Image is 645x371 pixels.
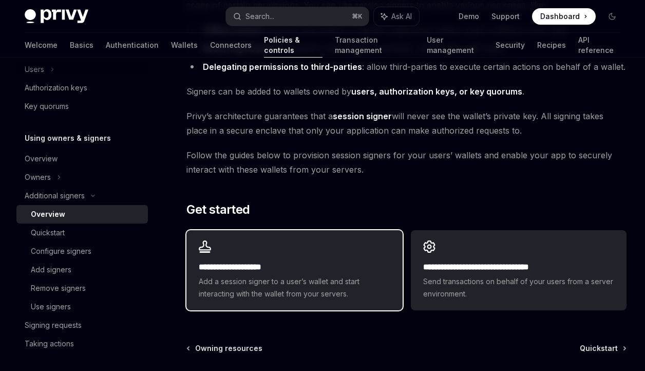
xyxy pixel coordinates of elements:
[459,11,479,22] a: Demo
[199,275,390,300] span: Add a session signer to a user’s wallet and start interacting with the wallet from your servers.
[391,11,412,22] span: Ask AI
[31,208,65,220] div: Overview
[25,9,88,24] img: dark logo
[16,224,148,242] a: Quickstart
[210,33,252,58] a: Connectors
[31,282,86,294] div: Remove signers
[186,109,627,138] span: Privy’s architecture guarantees that a will never see the wallet’s private key. All signing takes...
[16,205,148,224] a: Overview
[25,100,69,113] div: Key quorums
[186,201,250,218] span: Get started
[580,343,618,354] span: Quickstart
[203,62,362,72] strong: Delegating permissions to third-parties
[186,230,402,310] a: **** **** **** *****Add a session signer to a user’s wallet and start interacting with the wallet...
[264,33,322,58] a: Policies & controls
[604,8,620,25] button: Toggle dark mode
[226,7,369,26] button: Search...⌘K
[16,279,148,298] a: Remove signers
[537,33,566,58] a: Recipes
[195,343,262,354] span: Owning resources
[25,338,74,350] div: Taking actions
[333,111,392,121] strong: session signer
[16,335,148,353] a: Taking actions
[25,153,58,165] div: Overview
[16,79,148,97] a: Authorization keys
[25,132,111,144] h5: Using owners & signers
[374,7,419,26] button: Ask AI
[106,33,159,58] a: Authentication
[335,33,414,58] a: Transaction management
[31,245,91,257] div: Configure signers
[25,171,51,183] div: Owners
[16,97,148,116] a: Key quorums
[171,33,198,58] a: Wallets
[31,301,71,313] div: Use signers
[491,11,520,22] a: Support
[25,190,85,202] div: Additional signers
[245,10,274,23] div: Search...
[186,60,627,74] li: : allow third-parties to execute certain actions on behalf of a wallet.
[186,84,627,99] span: Signers can be added to wallets owned by .
[31,264,71,276] div: Add signers
[16,242,148,261] a: Configure signers
[580,343,625,354] a: Quickstart
[25,82,87,94] div: Authorization keys
[540,11,580,22] span: Dashboard
[532,8,596,25] a: Dashboard
[187,343,262,354] a: Owning resources
[352,12,363,21] span: ⌘ K
[16,261,148,279] a: Add signers
[16,150,148,168] a: Overview
[578,33,620,58] a: API reference
[496,33,525,58] a: Security
[427,33,483,58] a: User management
[16,316,148,335] a: Signing requests
[423,275,614,300] span: Send transactions on behalf of your users from a server environment.
[16,298,148,316] a: Use signers
[351,86,522,97] a: users, authorization keys, or key quorums
[25,33,58,58] a: Welcome
[31,227,65,239] div: Quickstart
[186,148,627,177] span: Follow the guides below to provision session signers for your users’ wallets and enable your app ...
[70,33,93,58] a: Basics
[25,319,82,331] div: Signing requests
